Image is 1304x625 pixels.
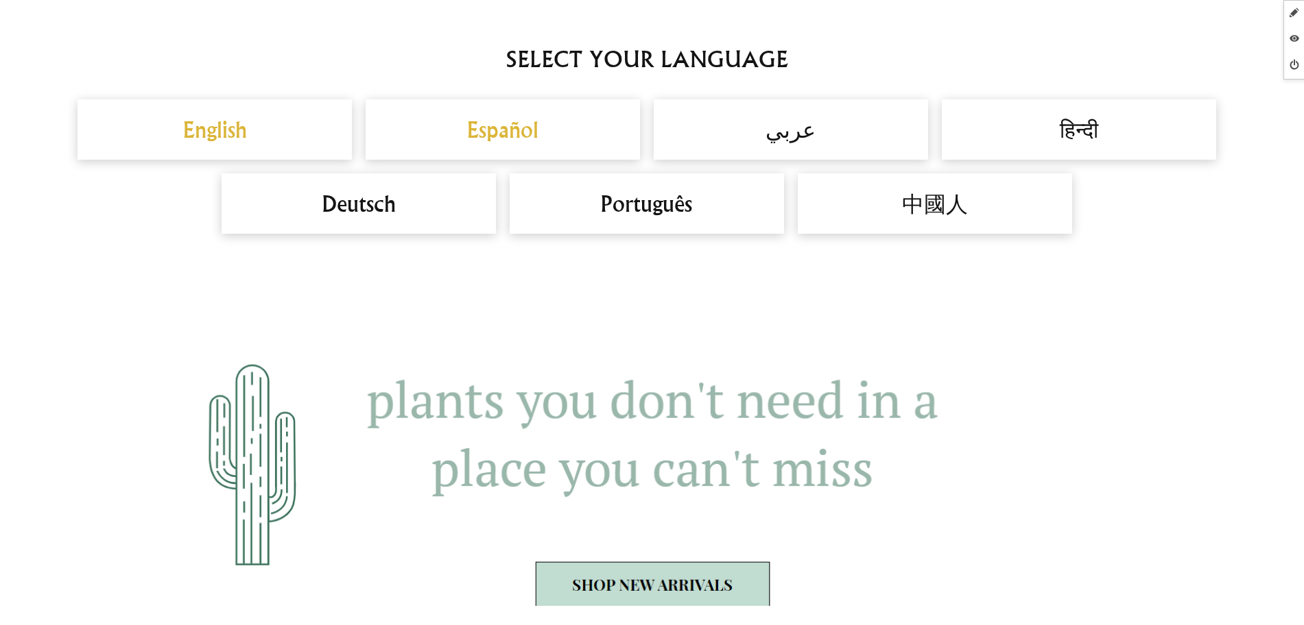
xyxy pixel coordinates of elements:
a: English [91,113,338,146]
h2: Deutsch [235,187,482,220]
h2: عربي [667,113,914,146]
h2: 中國人 [811,187,1058,220]
a: Español [379,113,626,146]
h2: Português [523,187,770,220]
h2: हिन्दी [956,113,1202,146]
